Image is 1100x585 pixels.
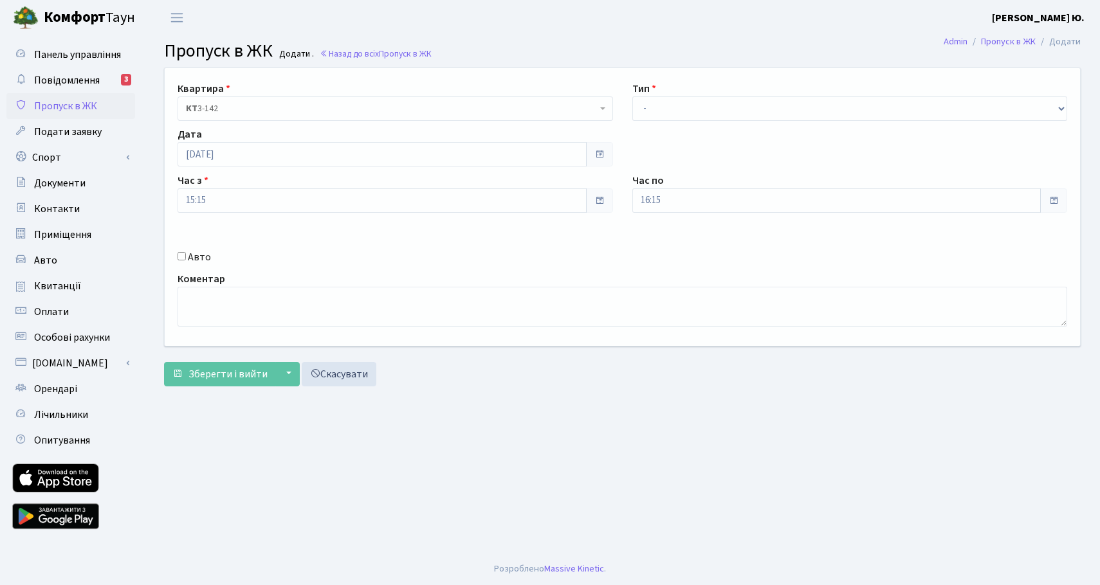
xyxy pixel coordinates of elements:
[186,102,197,115] b: КТ
[34,202,80,216] span: Контакти
[44,7,105,28] b: Комфорт
[992,10,1085,26] a: [PERSON_NAME] Ю.
[632,173,664,188] label: Час по
[13,5,39,31] img: logo.png
[188,367,268,381] span: Зберегти і вийти
[34,382,77,396] span: Орендарі
[6,67,135,93] a: Повідомлення3
[277,49,314,60] small: Додати .
[924,28,1100,55] nav: breadcrumb
[161,7,193,28] button: Переключити навігацію
[34,73,100,87] span: Повідомлення
[6,93,135,119] a: Пропуск в ЖК
[6,350,135,376] a: [DOMAIN_NAME]
[34,228,91,242] span: Приміщення
[632,81,656,96] label: Тип
[178,271,225,287] label: Коментар
[494,562,606,576] div: Розроблено .
[544,562,604,575] a: Massive Kinetic
[320,48,432,60] a: Назад до всіхПропуск в ЖК
[178,96,613,121] span: <b>КТ</b>&nbsp;&nbsp;&nbsp;&nbsp;3-142
[34,330,110,345] span: Особові рахунки
[6,402,135,428] a: Лічильники
[178,127,202,142] label: Дата
[186,102,597,115] span: <b>КТ</b>&nbsp;&nbsp;&nbsp;&nbsp;3-142
[178,173,208,188] label: Час з
[34,48,121,62] span: Панель управління
[178,81,230,96] label: Квартира
[6,145,135,170] a: Спорт
[6,273,135,299] a: Квитанції
[6,196,135,222] a: Контакти
[6,325,135,350] a: Особові рахунки
[6,119,135,145] a: Подати заявку
[34,125,102,139] span: Подати заявку
[34,279,81,293] span: Квитанції
[34,433,90,447] span: Опитування
[6,222,135,248] a: Приміщення
[6,299,135,325] a: Оплати
[34,176,86,190] span: Документи
[34,253,57,267] span: Авто
[6,428,135,453] a: Опитування
[944,35,967,48] a: Admin
[302,362,376,386] a: Скасувати
[34,99,97,113] span: Пропуск в ЖК
[34,408,88,422] span: Лічильники
[6,170,135,196] a: Документи
[44,7,135,29] span: Таун
[164,38,273,64] span: Пропуск в ЖК
[379,48,432,60] span: Пропуск в ЖК
[981,35,1036,48] a: Пропуск в ЖК
[164,362,276,386] button: Зберегти і вийти
[34,305,69,319] span: Оплати
[992,11,1085,25] b: [PERSON_NAME] Ю.
[188,249,211,265] label: Авто
[6,248,135,273] a: Авто
[6,376,135,402] a: Орендарі
[1036,35,1081,49] li: Додати
[121,74,131,85] div: 3
[6,42,135,67] a: Панель управління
